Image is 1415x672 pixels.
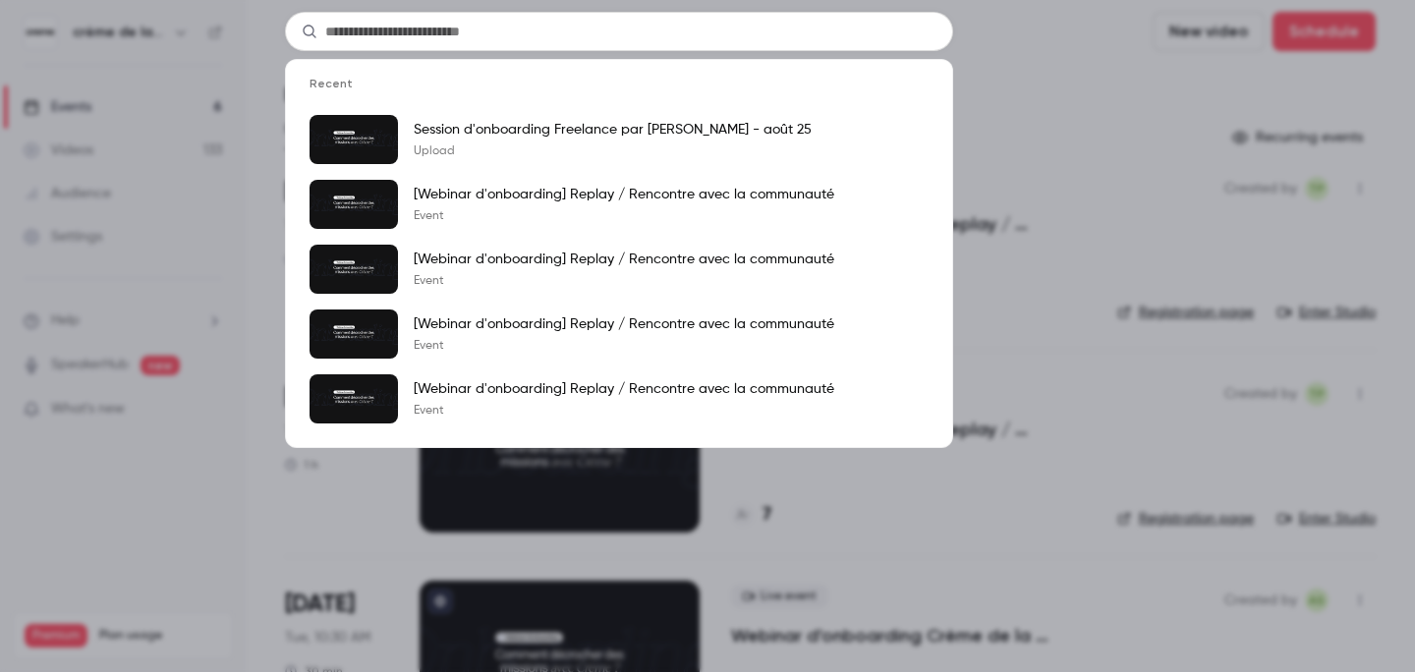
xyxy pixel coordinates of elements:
[414,250,834,269] p: [Webinar d'onboarding] Replay / Rencontre avec la communauté
[414,143,812,159] p: Upload
[310,115,398,164] img: Session d'onboarding Freelance par Alex - août 25
[414,379,834,399] p: [Webinar d'onboarding] Replay / Rencontre avec la communauté
[310,309,398,359] img: [Webinar d'onboarding] Replay / Rencontre avec la communauté
[414,338,834,354] p: Event
[286,76,952,107] li: Recent
[414,273,834,289] p: Event
[414,120,812,140] p: Session d'onboarding Freelance par [PERSON_NAME] - août 25
[414,208,834,224] p: Event
[310,245,398,294] img: [Webinar d'onboarding] Replay / Rencontre avec la communauté
[414,403,834,419] p: Event
[310,374,398,423] img: [Webinar d'onboarding] Replay / Rencontre avec la communauté
[414,185,834,204] p: [Webinar d'onboarding] Replay / Rencontre avec la communauté
[414,314,834,334] p: [Webinar d'onboarding] Replay / Rencontre avec la communauté
[310,180,398,229] img: [Webinar d'onboarding] Replay / Rencontre avec la communauté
